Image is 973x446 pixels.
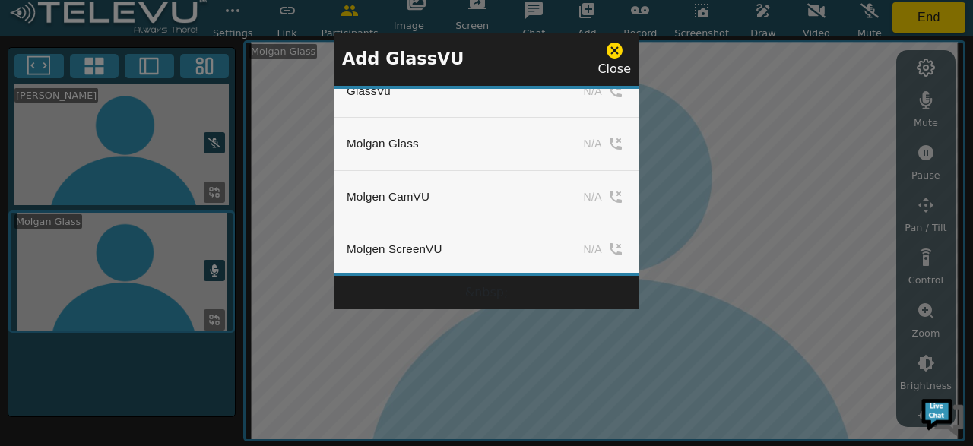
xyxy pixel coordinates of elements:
[26,71,64,109] img: d_736959983_company_1615157101543_736959983
[88,129,210,283] span: We're online!
[347,135,419,152] div: Molgan Glass
[334,40,639,277] table: simple table
[597,41,631,78] div: Close
[920,393,965,438] img: Chat Widget
[334,276,639,309] div: &nbsp;
[347,188,429,205] div: Molgen CamVU
[8,290,290,343] textarea: Type your message and hit 'Enter'
[342,46,464,72] p: Add GlassVU
[347,83,391,100] div: GlassVu
[249,8,286,44] div: Minimize live chat window
[347,241,442,258] div: Molgen ScreenVU
[79,80,255,100] div: Chat with us now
